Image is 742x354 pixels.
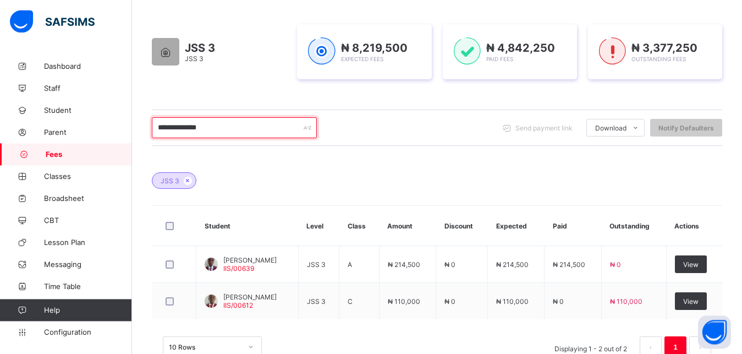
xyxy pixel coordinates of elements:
span: JSS 3 [307,297,326,306]
span: ₦ 214,500 [388,260,420,269]
span: JSS 3 [307,260,326,269]
span: IIS/00639 [223,264,254,273]
span: Notify Defaulters [658,124,714,132]
span: ₦ 4,842,250 [486,41,555,55]
span: ₦ 0 [444,297,455,306]
th: Outstanding [601,206,666,246]
span: ₦ 214,500 [496,260,529,269]
span: JSS 3 [161,177,179,185]
span: Staff [44,84,132,92]
span: ₦ 110,000 [388,297,420,306]
span: Outstanding Fees [631,56,686,62]
span: ₦ 110,000 [610,297,642,306]
span: View [683,260,699,269]
img: expected-1.03dd87d44185fb6c27cc9b2570c10499.svg [308,37,335,65]
button: Open asap [698,315,731,348]
span: ₦ 0 [610,260,621,269]
span: [PERSON_NAME] [223,256,277,264]
span: Fees [46,150,132,159]
span: Dashboard [44,62,132,70]
span: JSS 3 [185,41,215,55]
span: Send payment link [515,124,573,132]
span: [PERSON_NAME] [223,293,277,301]
span: Expected Fees [341,56,383,62]
span: ₦ 110,000 [496,297,529,306]
img: outstanding-1.146d663e52f09953f639664a84e30106.svg [599,37,626,65]
img: safsims [10,10,95,33]
th: Actions [666,206,722,246]
span: ₦ 3,377,250 [631,41,697,55]
th: Student [196,206,299,246]
img: paid-1.3eb1404cbcb1d3b736510a26bbfa3ccb.svg [454,37,481,65]
span: ₦ 214,500 [553,260,585,269]
span: View [683,297,699,306]
span: Classes [44,172,132,181]
span: Help [44,306,131,314]
span: Download [595,124,626,132]
span: Time Table [44,282,132,291]
span: ₦ 8,219,500 [341,41,408,55]
span: ₦ 0 [444,260,455,269]
span: Paid Fees [486,56,513,62]
span: IIS/00612 [223,301,253,309]
th: Level [298,206,339,246]
span: Messaging [44,260,132,269]
span: Lesson Plan [44,238,132,247]
span: JSS 3 [185,55,204,63]
span: CBT [44,216,132,225]
span: C [348,297,353,306]
th: Expected [488,206,545,246]
div: 10 Rows [169,343,241,351]
span: Student [44,106,132,115]
span: Parent [44,128,132,137]
span: Broadsheet [44,194,132,203]
span: Configuration [44,328,131,336]
th: Discount [436,206,488,246]
span: A [348,260,352,269]
th: Amount [379,206,436,246]
th: Class [339,206,379,246]
th: Paid [545,206,601,246]
span: ₦ 0 [553,297,564,306]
